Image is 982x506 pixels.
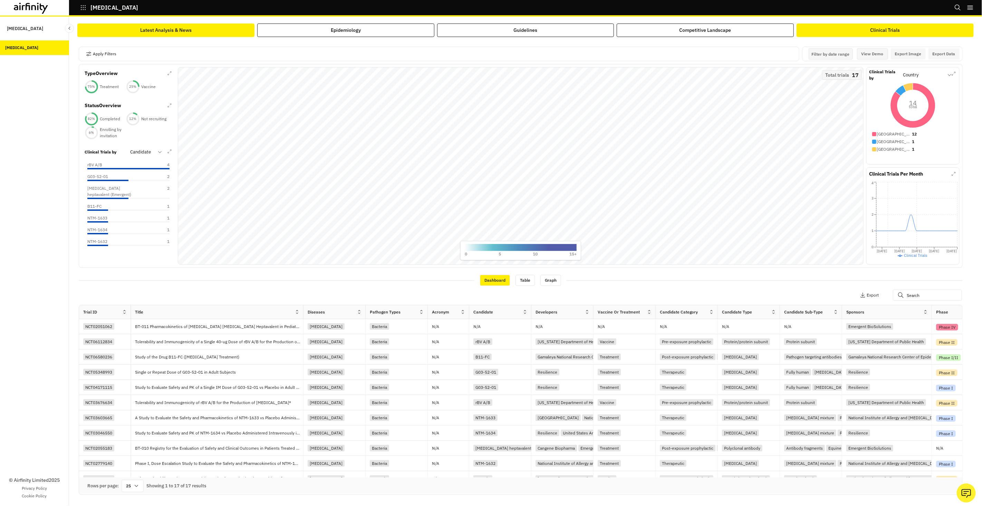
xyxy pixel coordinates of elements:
[83,369,114,375] div: NCT05348993
[784,309,823,315] div: Candidate Sub-type
[308,369,345,375] div: [MEDICAL_DATA]
[936,446,943,450] p: N/A
[598,384,621,391] div: Treatment
[85,84,98,89] div: 75 %
[370,399,389,406] div: Bacteria
[122,480,144,492] div: 25
[846,354,981,360] div: Gamaleya National Research Center of Epidemiology and Microbiology
[877,146,912,152] p: [GEOGRAPHIC_DATA]
[83,475,114,482] div: NCT01701999
[480,275,510,286] div: Dashboard
[308,338,345,345] div: [MEDICAL_DATA]
[370,323,389,330] div: Bacteria
[473,414,498,421] div: NTM-1633
[308,323,345,330] div: [MEDICAL_DATA]
[90,4,138,11] p: [MEDICAL_DATA]
[308,430,345,436] div: [MEDICAL_DATA]
[838,414,897,421] div: Pathogen targeting antibodies
[152,227,170,233] p: 1
[465,251,467,257] p: 0
[152,162,170,168] p: 4
[722,430,759,436] div: [MEDICAL_DATA]
[536,460,648,467] div: National Institute of Allergy and [MEDICAL_DATA] (NIAID)
[370,384,389,391] div: Bacteria
[85,130,98,135] div: 6 %
[432,477,439,481] p: N/A
[929,249,940,253] tspan: [DATE]
[87,482,119,489] div: Rows per page:
[473,338,492,345] div: rBV A/B
[812,369,865,375] div: [MEDICAL_DATA] mixture
[812,51,850,57] p: Filter by date range
[869,69,901,81] p: Clinical Trials by
[869,170,923,178] p: Clinical Trials Per Month
[722,399,770,406] div: Protein/protein subunit
[660,460,686,467] div: Therapeutic
[135,399,294,406] p: Tolerability and Immunogenicity of rBV A/B for the Production of [MEDICAL_DATA]®
[561,430,715,436] div: United States Army Medical Research Institute of [MEDICAL_DATA] (USAMRIID)
[308,414,345,421] div: [MEDICAL_DATA]
[370,414,389,421] div: Bacteria
[660,384,686,391] div: Therapeutic
[308,460,345,467] div: [MEDICAL_DATA]
[598,369,621,375] div: Treatment
[784,354,844,360] div: Pathogen targeting antibodies
[826,445,864,451] div: Equine antibodies
[370,445,389,451] div: Bacteria
[308,399,345,406] div: [MEDICAL_DATA]
[872,245,874,250] tspan: 0
[877,139,912,145] p: [GEOGRAPHIC_DATA]
[722,445,762,451] div: Polyclonal antibody
[536,430,559,436] div: Resilience
[660,445,715,451] div: Post-exposure prophylactic
[85,102,121,109] p: Status Overview
[936,415,956,422] div: Phase I
[135,309,143,315] div: Title
[516,275,535,286] div: Table
[784,445,825,451] div: Antibody fragments
[722,460,759,467] div: [MEDICAL_DATA]
[680,27,731,34] div: Competitive Landscape
[936,400,957,406] div: Phase II
[473,354,492,360] div: B11-FC
[85,116,98,121] div: 82 %
[473,369,498,375] div: G03-52-01
[846,430,870,436] div: Resilience
[87,238,107,245] p: NTM-1632
[536,354,670,360] div: Gamaleya National Research Center of Epidemiology and Microbiology
[499,251,501,257] p: 5
[473,430,498,436] div: NTM-1634
[872,181,874,185] tspan: 4
[660,399,713,406] div: Pre-exposure prophylactic
[370,430,389,436] div: Bacteria
[65,24,74,33] button: Close Sidebar
[87,162,102,168] p: rBV A/B
[22,485,47,491] a: Privacy Policy
[140,27,192,34] div: Latest Analysis & News
[536,414,581,421] div: [GEOGRAPHIC_DATA]
[846,414,959,421] div: National Institute of Allergy and [MEDICAL_DATA] (NIAID)
[936,385,956,391] div: Phase I
[100,84,119,90] p: Treatment
[598,399,616,406] div: Vaccine
[722,338,770,345] div: Protein/protein subunit
[370,338,389,345] div: Bacteria
[9,477,60,484] p: © Airfinity Limited 2025
[100,116,120,122] p: Completed
[87,203,102,209] p: B11-FC
[909,99,917,107] tspan: 14
[893,290,962,301] input: Search
[598,445,621,451] div: Treatment
[860,290,879,301] button: Export
[872,229,874,233] tspan: 1
[473,309,493,315] div: Candidate
[598,354,621,360] div: Treatment
[660,414,686,421] div: Therapeutic
[432,401,439,405] p: N/A
[852,73,859,77] p: 17
[846,445,893,451] div: Emergent BioSolutions
[877,131,912,137] p: [GEOGRAPHIC_DATA]
[872,196,874,201] tspan: 3
[722,325,729,329] p: N/A
[784,399,817,406] div: Protein subunit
